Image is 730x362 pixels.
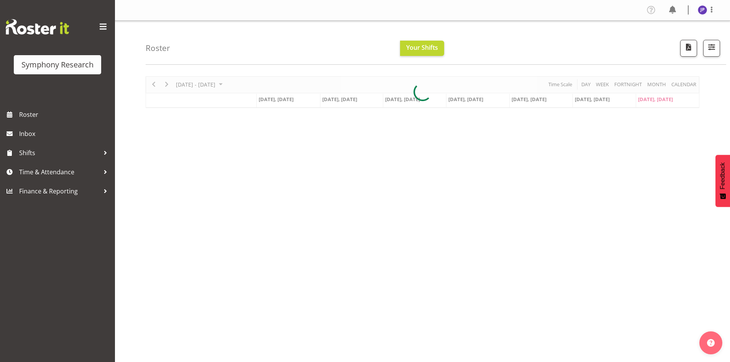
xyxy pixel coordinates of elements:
[400,41,444,56] button: Your Shifts
[715,155,730,207] button: Feedback - Show survey
[19,147,100,159] span: Shifts
[698,5,707,15] img: judith-partridge11888.jpg
[19,109,111,120] span: Roster
[406,43,438,52] span: Your Shifts
[19,185,100,197] span: Finance & Reporting
[6,19,69,34] img: Rosterit website logo
[680,40,697,57] button: Download a PDF of the roster according to the set date range.
[707,339,715,347] img: help-xxl-2.png
[146,44,170,52] h4: Roster
[719,162,726,189] span: Feedback
[19,166,100,178] span: Time & Attendance
[21,59,94,70] div: Symphony Research
[703,40,720,57] button: Filter Shifts
[19,128,111,139] span: Inbox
